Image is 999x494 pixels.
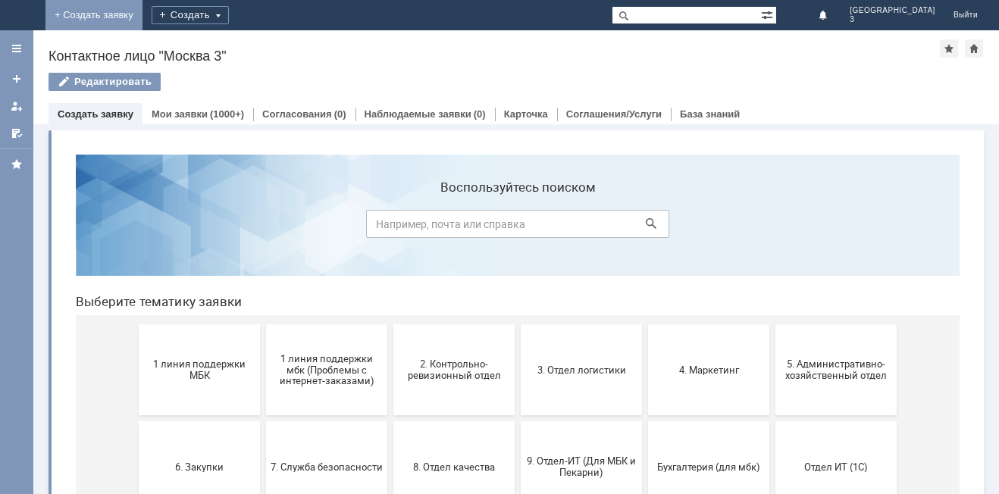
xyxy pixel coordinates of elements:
[75,182,196,273] button: 1 линия поддержки МБК
[504,108,548,120] a: Карточка
[330,376,451,467] button: Финансовый отдел
[584,182,706,273] button: 4. Маркетинг
[334,415,446,427] span: Финансовый отдел
[716,404,828,438] span: [PERSON_NAME]. Услуги ИТ для МБК (оформляет L1)
[850,6,935,15] span: [GEOGRAPHIC_DATA]
[49,48,940,64] div: Контактное лицо "Москва 3"
[712,279,833,370] button: Отдел ИТ (1С)
[80,216,192,239] span: 1 линия поддержки МБК
[457,182,578,273] button: 3. Отдел логистики
[334,318,446,330] span: 8. Отдел качества
[334,216,446,239] span: 2. Контрольно-ревизионный отдел
[462,221,574,233] span: 3. Отдел логистики
[712,376,833,467] button: [PERSON_NAME]. Услуги ИТ для МБК (оформляет L1)
[210,108,244,120] div: (1000+)
[330,279,451,370] button: 8. Отдел качества
[202,376,324,467] button: Отдел-ИТ (Офис)
[334,108,346,120] div: (0)
[589,410,701,433] span: Это соглашение не активно!
[152,108,208,120] a: Мои заявки
[152,6,229,24] div: Создать
[302,67,606,95] input: Например, почта или справка
[5,94,29,118] a: Мои заявки
[680,108,740,120] a: База знаний
[462,313,574,336] span: 9. Отдел-ИТ (Для МБК и Пекарни)
[457,279,578,370] button: 9. Отдел-ИТ (Для МБК и Пекарни)
[940,39,958,58] div: Добавить в избранное
[80,410,192,433] span: Отдел-ИТ (Битрикс24 и CRM)
[202,182,324,273] button: 1 линия поддержки мбк (Проблемы с интернет-заказами)
[58,108,133,120] a: Создать заявку
[584,279,706,370] button: Бухгалтерия (для мбк)
[965,39,983,58] div: Сделать домашней страницей
[462,415,574,427] span: Франчайзинг
[589,318,701,330] span: Бухгалтерия (для мбк)
[474,108,486,120] div: (0)
[566,108,662,120] a: Соглашения/Услуги
[584,376,706,467] button: Это соглашение не активно!
[302,37,606,52] label: Воспользуйтесь поиском
[12,152,896,167] header: Выберите тематику заявки
[5,67,29,91] a: Создать заявку
[207,415,319,427] span: Отдел-ИТ (Офис)
[716,216,828,239] span: 5. Административно-хозяйственный отдел
[5,121,29,145] a: Мои согласования
[75,376,196,467] button: Отдел-ИТ (Битрикс24 и CRM)
[761,7,776,21] span: Расширенный поиск
[207,318,319,330] span: 7. Служба безопасности
[365,108,471,120] a: Наблюдаемые заявки
[330,182,451,273] button: 2. Контрольно-ревизионный отдел
[716,318,828,330] span: Отдел ИТ (1С)
[457,376,578,467] button: Франчайзинг
[712,182,833,273] button: 5. Административно-хозяйственный отдел
[262,108,332,120] a: Согласования
[207,210,319,244] span: 1 линия поддержки мбк (Проблемы с интернет-заказами)
[589,221,701,233] span: 4. Маркетинг
[80,318,192,330] span: 6. Закупки
[850,15,935,24] span: 3
[75,279,196,370] button: 6. Закупки
[202,279,324,370] button: 7. Служба безопасности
